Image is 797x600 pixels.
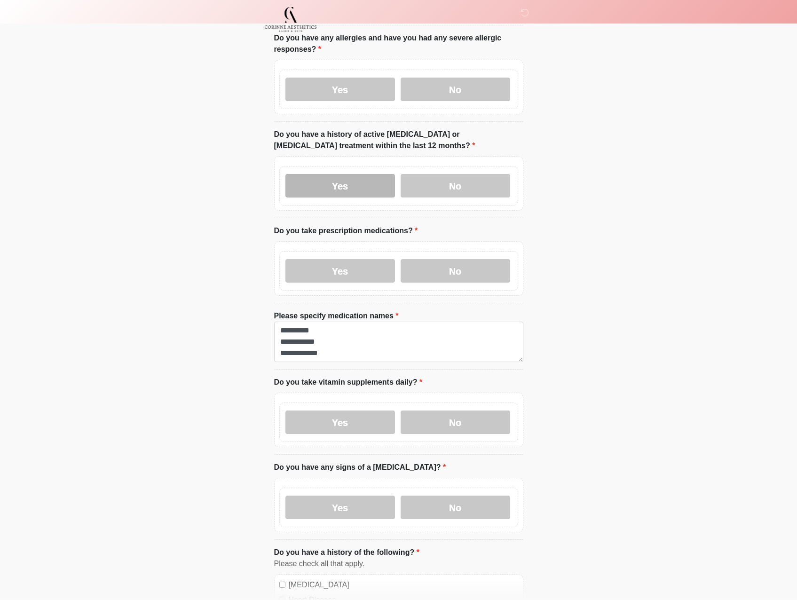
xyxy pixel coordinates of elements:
label: No [401,411,510,434]
label: Yes [285,496,395,519]
label: [MEDICAL_DATA] [289,579,518,591]
label: No [401,78,510,101]
div: Please check all that apply. [274,558,523,569]
label: Do you have any signs of a [MEDICAL_DATA]? [274,462,446,473]
label: Yes [285,259,395,283]
input: [MEDICAL_DATA] [279,582,285,588]
label: Do you have a history of active [MEDICAL_DATA] or [MEDICAL_DATA] treatment within the last 12 mon... [274,129,523,151]
label: Do you take vitamin supplements daily? [274,377,423,388]
label: Yes [285,411,395,434]
label: Do you have any allergies and have you had any severe allergic responses? [274,32,523,55]
label: Please specify medication names [274,310,399,322]
label: Yes [285,174,395,197]
label: Yes [285,78,395,101]
label: Do you take prescription medications? [274,225,418,237]
label: No [401,259,510,283]
label: No [401,174,510,197]
label: Do you have a history of the following? [274,547,419,558]
img: Corinne Aesthetics Med Spa Logo [265,7,317,32]
label: No [401,496,510,519]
